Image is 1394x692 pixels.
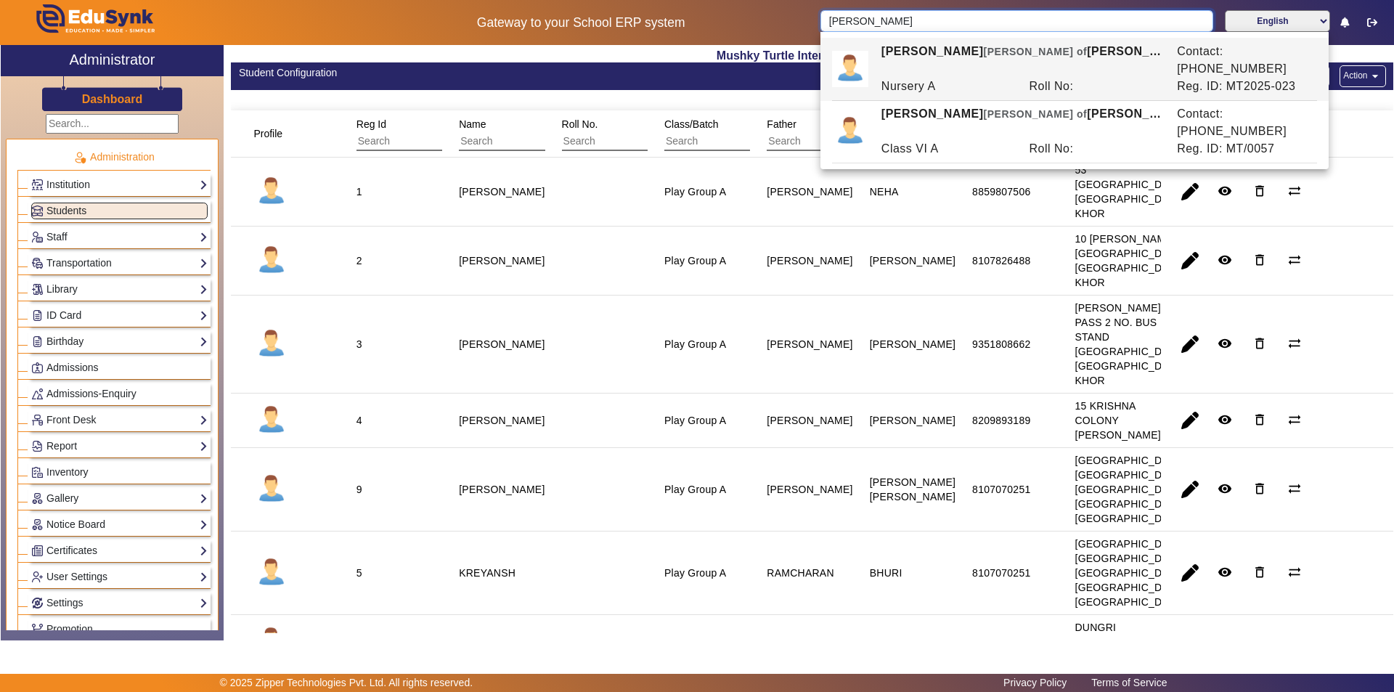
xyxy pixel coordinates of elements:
[1,45,224,76] a: Administrator
[767,118,796,130] span: Father
[459,415,545,426] staff-with-status: [PERSON_NAME]
[1252,184,1267,198] mat-icon: delete_outline
[46,205,86,216] span: Students
[31,359,208,376] a: Admissions
[46,623,93,635] span: Promotion
[356,184,362,199] div: 1
[253,555,290,591] img: profile.png
[1218,253,1232,267] mat-icon: remove_red_eye
[1075,301,1184,388] div: [PERSON_NAME] KE PASS 2 NO. BUS STAND [GEOGRAPHIC_DATA] [GEOGRAPHIC_DATA] KHOR
[562,118,598,130] span: Roll No.
[1287,336,1302,351] mat-icon: sync_alt
[253,174,290,210] img: profile.png
[767,413,852,428] div: [PERSON_NAME]
[820,10,1212,32] input: Search
[972,253,1030,268] div: 8107826488
[32,624,43,635] img: Branchoperations.png
[1075,163,1184,221] div: 53 [GEOGRAPHIC_DATA] [GEOGRAPHIC_DATA] KHOR
[767,482,852,497] div: [PERSON_NAME]
[972,566,1030,580] div: 8107070251
[873,140,1022,158] div: Class VI A
[454,111,607,156] div: Name
[972,482,1030,497] div: 8107070251
[231,49,1393,62] h2: Mushky Turtle International school
[32,205,43,216] img: Students.png
[557,111,710,156] div: Roll No.
[31,621,208,638] a: Promotion
[1022,140,1170,158] div: Roll No:
[1075,399,1161,442] div: 15 KRISHNA COLONY [PERSON_NAME]
[356,566,362,580] div: 5
[248,121,301,147] div: Profile
[356,132,486,151] input: Search
[1287,481,1302,496] mat-icon: sync_alt
[984,46,1088,57] span: [PERSON_NAME] of
[870,184,899,199] div: NEHA
[81,91,144,107] a: Dashboard
[972,184,1030,199] div: 8859807506
[1287,253,1302,267] mat-icon: sync_alt
[664,413,727,428] div: Play Group A
[253,128,282,139] span: Profile
[32,362,43,373] img: Admissions.png
[459,255,545,266] staff-with-status: [PERSON_NAME]
[1022,78,1170,95] div: Roll No:
[664,132,794,151] input: Search
[239,65,804,81] div: Student Configuration
[1218,412,1232,427] mat-icon: remove_red_eye
[1075,232,1184,290] div: 10 [PERSON_NAME][GEOGRAPHIC_DATA] [GEOGRAPHIC_DATA] KHOR
[220,675,473,691] p: © 2025 Zipper Technologies Pvt. Ltd. All rights reserved.
[70,51,155,68] h2: Administrator
[1252,412,1267,427] mat-icon: delete_outline
[356,15,805,30] h5: Gateway to your School ERP system
[664,566,727,580] div: Play Group A
[82,92,143,106] h3: Dashboard
[870,337,955,351] div: [PERSON_NAME]
[1075,537,1184,609] div: [GEOGRAPHIC_DATA] [GEOGRAPHIC_DATA] [GEOGRAPHIC_DATA] [GEOGRAPHIC_DATA] [GEOGRAPHIC_DATA]
[873,43,1169,78] div: [PERSON_NAME] [PERSON_NAME]
[664,118,719,130] span: Class/Batch
[972,413,1030,428] div: 8209893189
[253,624,290,660] img: profile.png
[1252,253,1267,267] mat-icon: delete_outline
[1252,481,1267,496] mat-icon: delete_outline
[1287,412,1302,427] mat-icon: sync_alt
[356,337,362,351] div: 3
[31,386,208,402] a: Admissions-Enquiry
[356,253,362,268] div: 2
[253,471,290,508] img: profile.png
[832,51,868,87] img: profile.png
[762,111,915,156] div: Father
[1218,184,1232,198] mat-icon: remove_red_eye
[32,388,43,399] img: Behavior-reports.png
[1218,481,1232,496] mat-icon: remove_red_eye
[46,388,136,399] span: Admissions-Enquiry
[664,337,727,351] div: Play Group A
[870,475,955,504] div: [PERSON_NAME] [PERSON_NAME]
[1252,336,1267,351] mat-icon: delete_outline
[1170,43,1318,78] div: Contact: [PHONE_NUMBER]
[31,203,208,219] a: Students
[873,78,1022,95] div: Nursery A
[356,118,386,130] span: Reg Id
[253,402,290,439] img: profile.png
[832,113,868,150] img: profile.png
[73,151,86,164] img: Administration.png
[870,253,955,268] div: [PERSON_NAME]
[996,673,1074,692] a: Privacy Policy
[562,132,692,151] input: Search
[46,114,179,134] input: Search...
[1287,184,1302,198] mat-icon: sync_alt
[870,413,955,428] div: [PERSON_NAME]
[46,362,99,373] span: Admissions
[767,253,852,268] div: [PERSON_NAME]
[1368,69,1382,84] mat-icon: arrow_drop_down
[767,132,897,151] input: Search
[664,184,727,199] div: Play Group A
[32,467,43,478] img: Inventory.png
[351,111,505,156] div: Reg Id
[870,566,902,580] div: BHURI
[1170,105,1318,140] div: Contact: [PHONE_NUMBER]
[459,338,545,350] staff-with-status: [PERSON_NAME]
[459,567,515,579] staff-with-status: KREYANSH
